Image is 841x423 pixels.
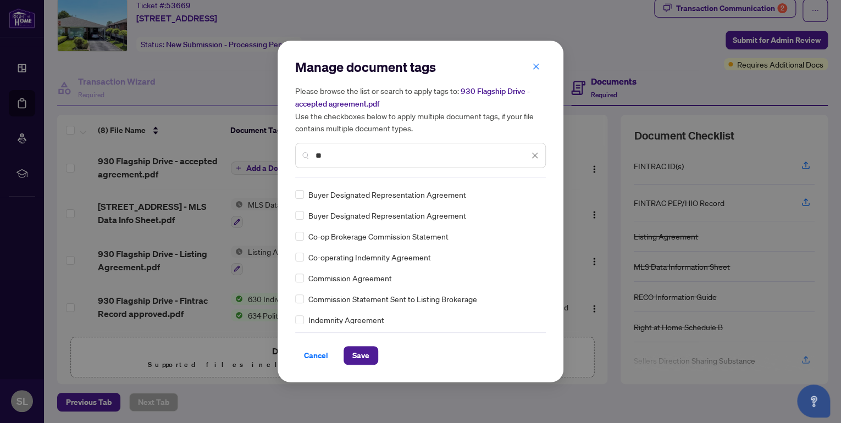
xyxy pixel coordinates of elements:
h2: Manage document tags [295,58,546,76]
span: Cancel [304,347,328,364]
span: Commission Statement Sent to Listing Brokerage [308,293,477,305]
span: Commission Agreement [308,272,392,284]
button: Cancel [295,346,337,365]
span: Buyer Designated Representation Agreement [308,209,466,221]
span: Save [352,347,369,364]
span: close [532,63,540,70]
h5: Please browse the list or search to apply tags to: Use the checkboxes below to apply multiple doc... [295,85,546,134]
span: Co-op Brokerage Commission Statement [308,230,449,242]
button: Save [344,346,378,365]
span: Indemnity Agreement [308,314,384,326]
span: Buyer Designated Representation Agreement [308,188,466,201]
button: Open asap [797,385,830,418]
span: Co-operating Indemnity Agreement [308,251,431,263]
span: close [531,152,539,159]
